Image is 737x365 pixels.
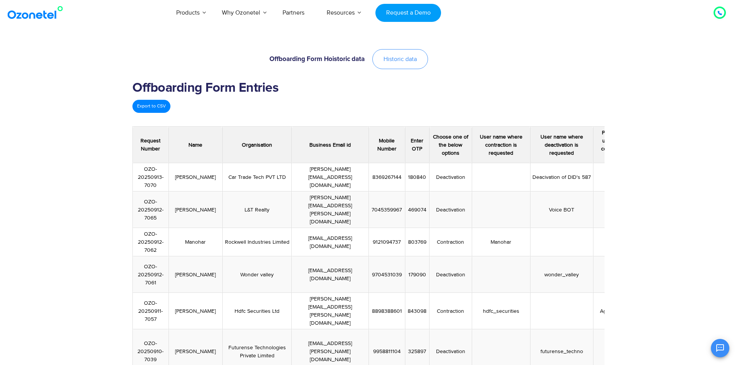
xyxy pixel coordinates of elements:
[222,127,292,163] th: Organisation
[375,4,441,22] a: Request a Demo
[292,127,369,163] th: Business Email id
[530,192,593,228] td: Voice BOT
[472,293,530,329] td: hdfc_securities
[430,293,472,329] td: Contraction
[169,127,222,163] th: Name
[133,192,169,228] td: OZO-20250912-7065
[372,49,428,69] a: Historic data
[222,228,292,256] td: Rockwell Industries Limited
[133,256,169,293] td: OZO-20250912-7061
[405,192,430,228] td: 469074
[711,339,729,357] button: Open chat
[430,127,472,163] th: Choose one of the below options
[222,293,292,329] td: Hdfc Securities Ltd
[530,256,593,293] td: wonder_valley
[133,293,169,329] td: OZO-20250911-7057
[405,293,430,329] td: 843098
[369,293,405,329] td: 8898388601
[222,163,292,192] td: Car Trade Tech PVT LTD
[405,163,430,192] td: 180840
[169,228,222,256] td: Manohar
[369,192,405,228] td: 7045359967
[472,127,530,163] th: User name where contraction is requested
[292,256,369,293] td: [EMAIL_ADDRESS][DOMAIN_NAME]
[405,256,430,293] td: 179090
[169,192,222,228] td: [PERSON_NAME]
[292,228,369,256] td: [EMAIL_ADDRESS][DOMAIN_NAME]
[132,100,170,113] a: Export to CSV
[133,228,169,256] td: OZO-20250912-7062
[430,192,472,228] td: Deactivation
[593,127,641,163] th: Product Line under which contraction is requested
[222,192,292,228] td: L&T Realty
[430,256,472,293] td: Deactivation
[136,56,365,63] h6: Offboarding Form Hoistoric data
[593,228,641,256] td: WhatsApp services
[292,192,369,228] td: [PERSON_NAME][EMAIL_ADDRESS][PERSON_NAME][DOMAIN_NAME]
[530,163,593,192] td: Deacivation of DID's 587
[593,293,641,329] td: Agent License
[530,127,593,163] th: User name where deactivation is requested
[222,256,292,293] td: Wonder valley
[169,293,222,329] td: [PERSON_NAME]
[369,256,405,293] td: 9704531039
[292,293,369,329] td: [PERSON_NAME][EMAIL_ADDRESS][PERSON_NAME][DOMAIN_NAME]
[292,163,369,192] td: [PERSON_NAME][EMAIL_ADDRESS][DOMAIN_NAME]
[430,228,472,256] td: Contraction
[133,127,169,163] th: Request Number
[430,163,472,192] td: Deactivation
[405,127,430,163] th: Enter OTP
[369,127,405,163] th: Mobile Number
[472,228,530,256] td: Manohar
[133,163,169,192] td: OZO-20250913-7070
[383,56,417,62] span: Historic data
[169,256,222,293] td: [PERSON_NAME]
[169,163,222,192] td: [PERSON_NAME]
[369,228,405,256] td: 9121094737
[369,163,405,192] td: 8369267144
[132,81,605,96] h2: Offboarding Form Entries
[405,228,430,256] td: 803769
